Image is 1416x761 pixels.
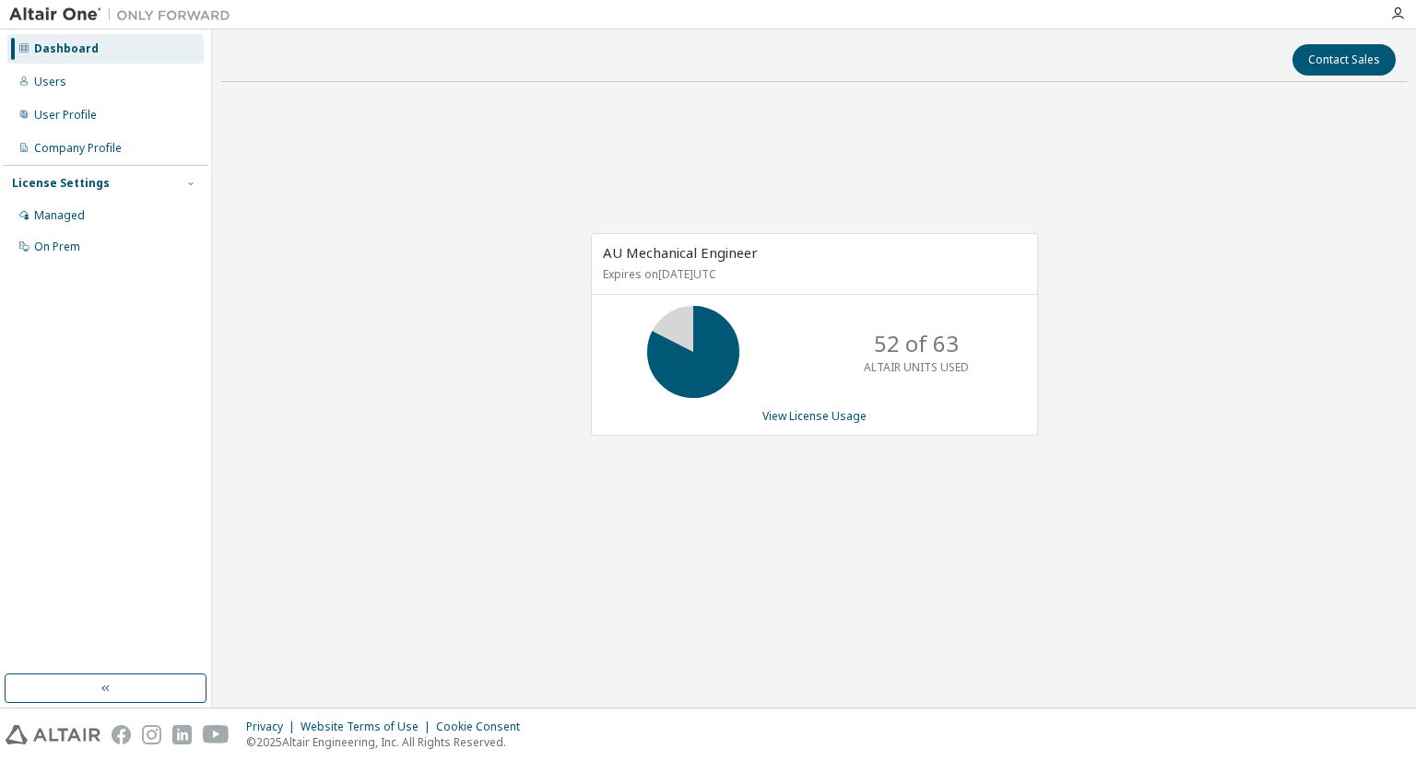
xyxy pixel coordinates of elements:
img: altair_logo.svg [6,725,100,744]
div: Company Profile [34,141,122,156]
div: License Settings [12,176,110,191]
p: Expires on [DATE] UTC [603,266,1021,282]
p: ALTAIR UNITS USED [864,359,969,375]
img: linkedin.svg [172,725,192,744]
div: User Profile [34,108,97,123]
img: facebook.svg [112,725,131,744]
p: 52 of 63 [874,328,959,359]
a: View License Usage [762,408,867,424]
div: Website Terms of Use [301,720,436,734]
div: Managed [34,208,85,223]
img: instagram.svg [142,725,161,744]
div: On Prem [34,240,80,254]
img: Altair One [9,6,240,24]
div: Cookie Consent [436,720,531,734]
div: Dashboard [34,41,99,56]
span: AU Mechanical Engineer [603,243,758,262]
div: Privacy [246,720,301,734]
button: Contact Sales [1292,44,1396,76]
p: © 2025 Altair Engineering, Inc. All Rights Reserved. [246,734,531,750]
div: Users [34,75,66,89]
img: youtube.svg [203,725,230,744]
